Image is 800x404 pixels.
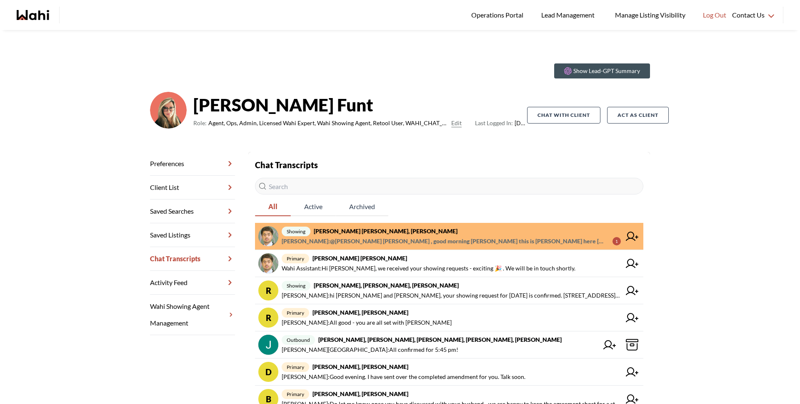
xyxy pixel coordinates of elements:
span: Archived [336,198,388,215]
span: [PERSON_NAME] : hi [PERSON_NAME] and [PERSON_NAME], your showing request for [DATE] is confirmed.... [282,290,621,300]
span: Wahi Assistant : Hi [PERSON_NAME], we received your showing requests - exciting 🎉 . We will be in... [282,263,575,273]
strong: [PERSON_NAME], [PERSON_NAME] [312,363,408,370]
strong: [PERSON_NAME] Funt [193,92,527,117]
strong: [PERSON_NAME], [PERSON_NAME], [PERSON_NAME], [PERSON_NAME], [PERSON_NAME] [318,336,562,343]
a: outbound[PERSON_NAME], [PERSON_NAME], [PERSON_NAME], [PERSON_NAME], [PERSON_NAME][PERSON_NAME][GE... [255,331,643,359]
span: Role: [193,118,207,128]
span: [PERSON_NAME] : All good - you are all set with [PERSON_NAME] [282,318,452,328]
p: Show Lead-GPT Summary [573,67,640,75]
button: Show Lead-GPT Summary [554,63,650,78]
a: Activity Feed [150,271,235,295]
strong: [PERSON_NAME] [PERSON_NAME], [PERSON_NAME] [314,227,457,235]
strong: [PERSON_NAME] [PERSON_NAME] [312,255,407,262]
span: Operations Portal [471,10,526,20]
span: Lead Management [541,10,597,20]
span: Last Logged In: [475,119,513,126]
div: R [258,308,278,328]
span: [DATE] [475,118,527,128]
span: All [255,198,291,215]
strong: [PERSON_NAME], [PERSON_NAME] [312,390,408,397]
strong: [PERSON_NAME], [PERSON_NAME], [PERSON_NAME] [314,282,459,289]
span: primary [282,308,309,318]
div: D [258,362,278,382]
span: outbound [282,335,315,345]
span: Active [291,198,336,215]
a: Preferences [150,152,235,176]
a: primary[PERSON_NAME] [PERSON_NAME]Wahi Assistant:Hi [PERSON_NAME], we received your showing reque... [255,250,643,277]
img: ef0591e0ebeb142b.png [150,92,187,129]
input: Search [255,178,643,194]
span: showing [282,227,310,236]
span: Agent, Ops, Admin, Licensed Wahi Expert, Wahi Showing Agent, Retool User, WAHI_CHAT_MODERATOR [208,118,448,128]
span: showing [282,281,310,290]
a: Rprimary[PERSON_NAME], [PERSON_NAME][PERSON_NAME]:All good - you are all set with [PERSON_NAME] [255,304,643,331]
span: Manage Listing Visibility [612,10,688,20]
button: Act as Client [607,107,669,124]
a: Chat Transcripts [150,247,235,271]
button: Active [291,198,336,216]
strong: [PERSON_NAME], [PERSON_NAME] [312,309,408,316]
img: chat avatar [258,335,278,355]
a: Saved Searches [150,199,235,223]
span: Log Out [703,10,726,20]
img: chat avatar [258,253,278,273]
a: Saved Listings [150,223,235,247]
span: primary [282,362,309,372]
span: [PERSON_NAME][GEOGRAPHIC_DATA] : All confirmed for 5:45 pm! [282,345,458,355]
a: Rshowing[PERSON_NAME], [PERSON_NAME], [PERSON_NAME][PERSON_NAME]:hi [PERSON_NAME] and [PERSON_NAM... [255,277,643,304]
span: [PERSON_NAME] : @[PERSON_NAME] [PERSON_NAME] , good morning [PERSON_NAME] this is [PERSON_NAME] h... [282,236,606,246]
img: chat avatar [258,226,278,246]
a: Wahi homepage [17,10,49,20]
button: Edit [451,118,462,128]
button: All [255,198,291,216]
span: primary [282,389,309,399]
a: showing[PERSON_NAME] [PERSON_NAME], [PERSON_NAME][PERSON_NAME]:@[PERSON_NAME] [PERSON_NAME] , goo... [255,223,643,250]
strong: Chat Transcripts [255,160,318,170]
span: [PERSON_NAME] : Good evening. I have sent over the completed amendment for you. Talk soon. [282,372,525,382]
a: Client List [150,176,235,199]
span: primary [282,254,309,263]
button: Chat with client [527,107,600,124]
a: Wahi Showing Agent Management [150,295,235,335]
button: Archived [336,198,388,216]
div: R [258,280,278,300]
a: Dprimary[PERSON_NAME], [PERSON_NAME][PERSON_NAME]:Good evening. I have sent over the completed am... [255,359,643,386]
div: 1 [612,237,621,245]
